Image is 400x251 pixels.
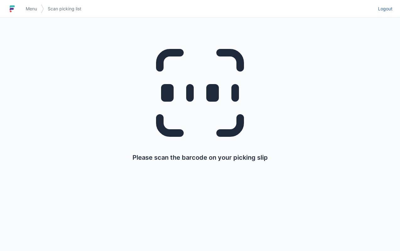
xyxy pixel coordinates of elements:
[374,3,392,14] a: Logout
[22,3,41,14] a: Menu
[8,4,17,14] img: logo-small.jpg
[378,6,392,12] span: Logout
[44,3,85,14] a: Scan picking list
[26,6,37,12] span: Menu
[41,1,44,16] img: svg>
[132,153,268,162] p: Please scan the barcode on your picking slip
[48,6,81,12] span: Scan picking list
